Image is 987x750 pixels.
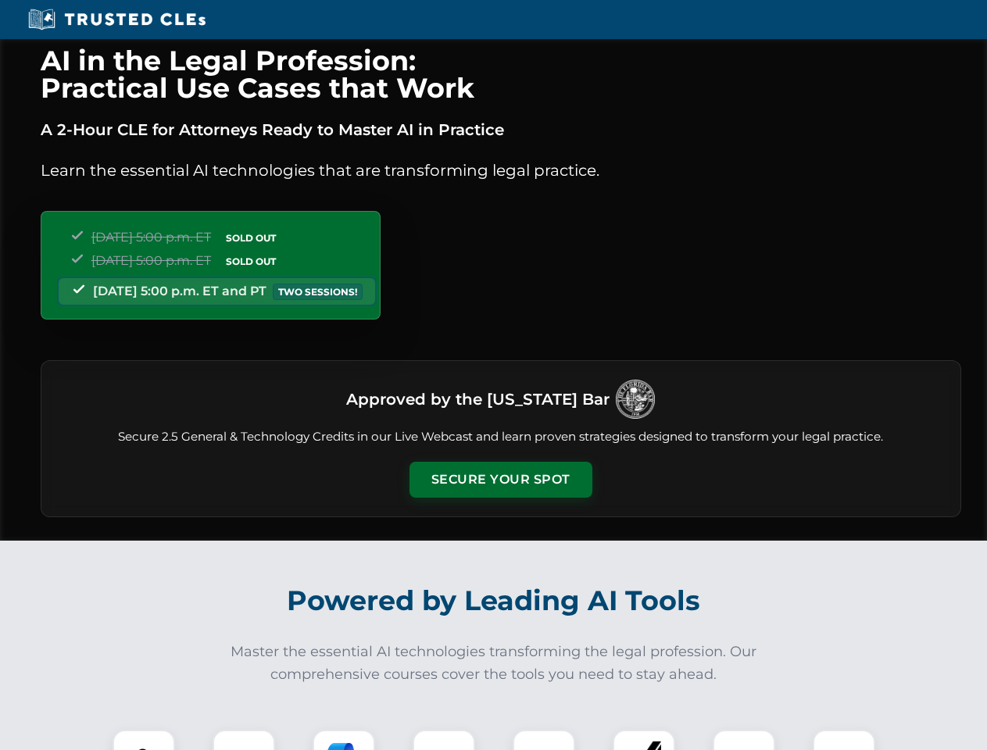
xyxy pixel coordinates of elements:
span: [DATE] 5:00 p.m. ET [91,230,211,245]
h3: Approved by the [US_STATE] Bar [346,385,610,413]
span: [DATE] 5:00 p.m. ET [91,253,211,268]
h1: AI in the Legal Profession: Practical Use Cases that Work [41,47,961,102]
img: Logo [616,380,655,419]
p: Master the essential AI technologies transforming the legal profession. Our comprehensive courses... [220,641,767,686]
p: Secure 2.5 General & Technology Credits in our Live Webcast and learn proven strategies designed ... [60,428,942,446]
p: A 2-Hour CLE for Attorneys Ready to Master AI in Practice [41,117,961,142]
button: Secure Your Spot [409,462,592,498]
span: SOLD OUT [220,253,281,270]
h2: Powered by Leading AI Tools [61,573,927,628]
p: Learn the essential AI technologies that are transforming legal practice. [41,158,961,183]
span: SOLD OUT [220,230,281,246]
img: Trusted CLEs [23,8,210,31]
